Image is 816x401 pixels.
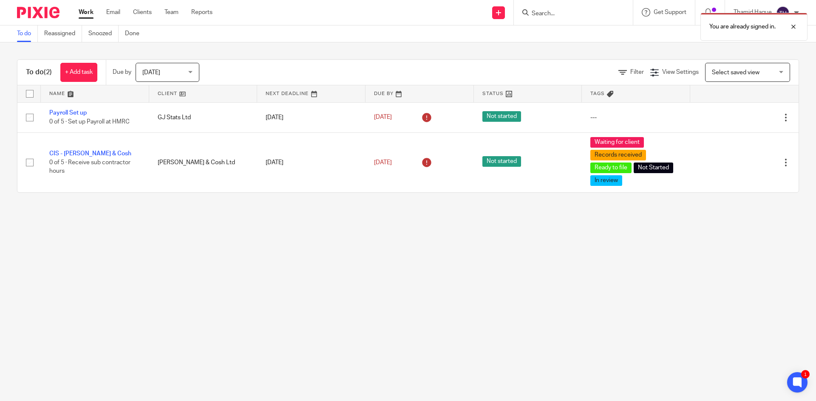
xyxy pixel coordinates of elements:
[590,150,646,160] span: Records received
[88,25,119,42] a: Snoozed
[590,113,682,122] div: ---
[634,163,673,173] span: Not Started
[49,151,131,157] a: CIS - [PERSON_NAME] & Cosh
[17,7,59,18] img: Pixie
[374,160,392,165] span: [DATE]
[149,102,258,132] td: GJ Stats Ltd
[17,25,38,42] a: To do
[133,8,152,17] a: Clients
[60,63,97,82] a: + Add task
[776,6,790,20] img: svg%3E
[44,69,52,76] span: (2)
[374,115,392,121] span: [DATE]
[712,70,759,76] span: Select saved view
[482,111,521,122] span: Not started
[49,110,87,116] a: Payroll Set up
[801,370,810,379] div: 1
[49,119,130,125] span: 0 of 5 · Set up Payroll at HMRC
[142,70,160,76] span: [DATE]
[106,8,120,17] a: Email
[125,25,146,42] a: Done
[164,8,178,17] a: Team
[113,68,131,76] p: Due by
[49,160,130,174] span: 0 of 5 · Receive sub contractor hours
[149,132,258,192] td: [PERSON_NAME] & Cosh Ltd
[590,137,644,148] span: Waiting for client
[482,156,521,167] span: Not started
[26,68,52,77] h1: To do
[257,132,365,192] td: [DATE]
[662,69,699,75] span: View Settings
[44,25,82,42] a: Reassigned
[590,163,632,173] span: Ready to file
[709,22,776,31] p: You are already signed in.
[590,91,605,96] span: Tags
[191,8,212,17] a: Reports
[257,102,365,132] td: [DATE]
[630,69,644,75] span: Filter
[590,175,622,186] span: In review
[79,8,93,17] a: Work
